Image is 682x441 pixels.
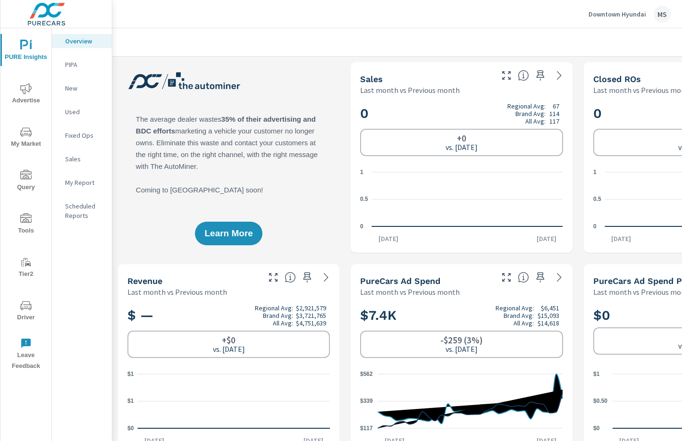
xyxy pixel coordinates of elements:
button: Make Fullscreen [499,270,514,285]
p: Regional Avg: [507,102,546,110]
p: 67 [553,102,559,110]
p: $14,618 [538,319,559,327]
text: $1 [127,398,134,405]
p: Brand Avg: [515,110,546,117]
text: $1 [593,371,600,377]
text: $1 [127,371,134,377]
p: Sales [65,154,104,164]
p: Brand Avg: [504,312,534,319]
div: Scheduled Reports [52,199,112,223]
p: $6,451 [541,304,559,312]
div: Overview [52,34,112,48]
span: Advertise [3,83,49,106]
text: 1 [360,169,363,175]
h6: +0 [457,133,466,143]
text: $0 [127,425,134,432]
div: PIPA [52,58,112,72]
p: All Avg: [273,319,293,327]
text: 0.5 [360,196,368,203]
text: $562 [360,371,373,377]
div: New [52,81,112,95]
h6: +$0 [222,335,236,345]
text: 0.5 [593,196,601,203]
p: Overview [65,36,104,46]
div: MS [654,6,671,23]
p: 117 [549,117,559,125]
p: My Report [65,178,104,187]
p: Regional Avg: [255,304,293,312]
p: All Avg: [525,117,546,125]
p: All Avg: [514,319,534,327]
text: $117 [360,425,373,432]
p: $2,921,579 [296,304,326,312]
p: vs. [DATE] [213,345,245,353]
p: $4,751,639 [296,319,326,327]
h2: $7.4K [360,304,563,327]
span: Total sales revenue over the selected date range. [Source: This data is sourced from the dealer’s... [285,272,296,283]
div: Used [52,105,112,119]
a: See more details in report [319,270,334,285]
text: 1 [593,169,597,175]
p: [DATE] [372,234,405,243]
p: Brand Avg: [263,312,293,319]
span: PURE Insights [3,40,49,63]
div: nav menu [0,28,51,375]
button: Make Fullscreen [266,270,281,285]
p: vs. [DATE] [446,345,478,353]
p: Last month vs Previous month [360,84,460,96]
p: Used [65,107,104,116]
p: 114 [549,110,559,117]
button: Learn More [195,222,262,245]
text: $0.50 [593,398,607,405]
h5: Sales [360,74,383,84]
h5: Closed ROs [593,74,641,84]
text: 0 [360,223,363,230]
span: Learn More [204,229,253,238]
p: [DATE] [605,234,638,243]
span: Driver [3,300,49,323]
p: vs. [DATE] [446,143,478,151]
p: Scheduled Reports [65,201,104,220]
span: My Market [3,126,49,150]
p: $15,093 [538,312,559,319]
a: See more details in report [552,270,567,285]
h5: Revenue [127,276,162,286]
a: See more details in report [552,68,567,83]
p: Fixed Ops [65,131,104,140]
span: Tier2 [3,257,49,280]
h6: -$259 (3%) [440,335,483,345]
p: Last month vs Previous month [127,286,227,298]
p: Regional Avg: [496,304,534,312]
p: New [65,83,104,93]
p: PIPA [65,60,104,69]
span: Save this to your personalized report [533,270,548,285]
h5: PureCars Ad Spend [360,276,440,286]
p: $3,721,765 [296,312,326,319]
h2: 0 [360,102,563,125]
text: $0 [593,425,600,432]
text: $339 [360,398,373,405]
div: Fixed Ops [52,128,112,142]
div: Sales [52,152,112,166]
h2: $ — [127,304,330,327]
span: Tools [3,213,49,236]
text: 0 [593,223,597,230]
p: Downtown Hyundai [589,10,646,18]
div: My Report [52,175,112,190]
span: Total cost of media for all PureCars channels for the selected dealership group over the selected... [518,272,529,283]
p: [DATE] [530,234,563,243]
span: Leave Feedback [3,338,49,372]
span: Number of vehicles sold by the dealership over the selected date range. [Source: This data is sou... [518,70,529,81]
p: Last month vs Previous month [360,286,460,298]
span: Query [3,170,49,193]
